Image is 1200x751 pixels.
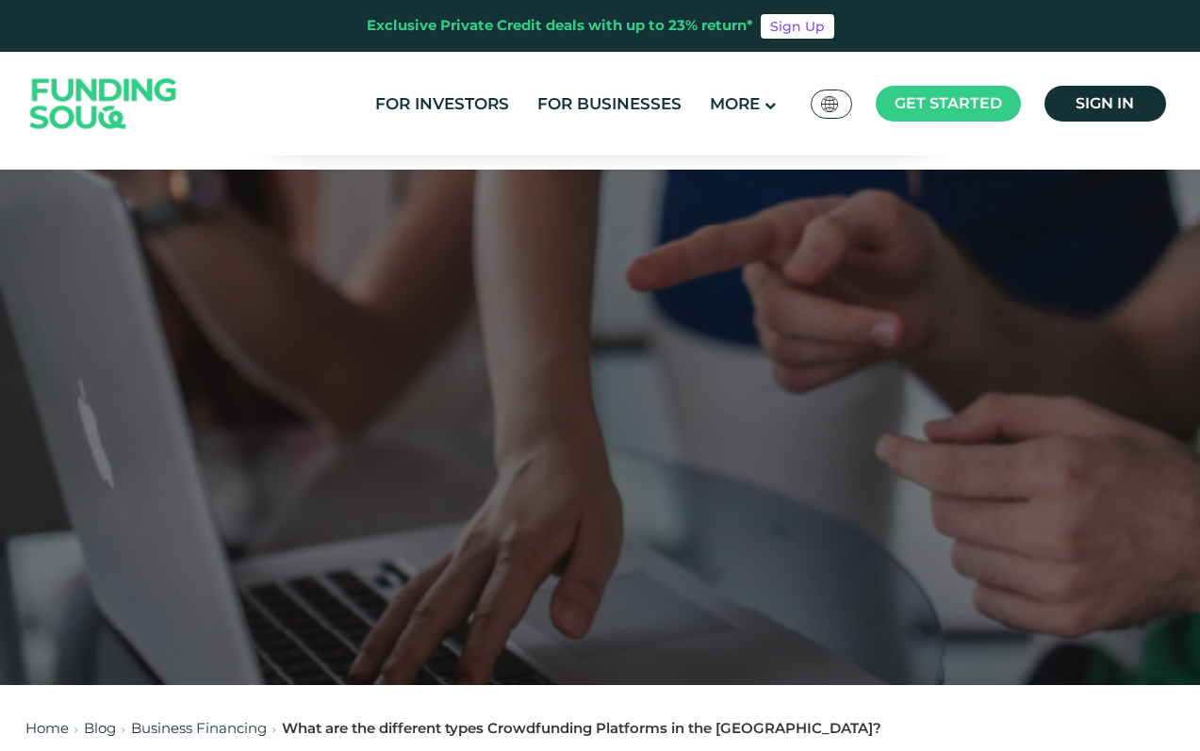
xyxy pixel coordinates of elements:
a: Home [25,719,69,737]
a: Sign Up [761,14,834,39]
div: What are the different types Crowdfunding Platforms in the [GEOGRAPHIC_DATA]? [282,718,881,740]
a: Blog [84,719,116,737]
span: Get started [895,94,1002,112]
img: SA Flag [821,96,838,112]
a: For Investors [370,89,514,120]
span: More [710,94,760,113]
img: Logo [11,57,196,152]
a: Sign in [1044,86,1166,122]
a: Business Financing [131,719,267,737]
a: For Businesses [533,89,686,120]
span: Sign in [1076,94,1134,112]
div: Exclusive Private Credit deals with up to 23% return* [367,15,753,37]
